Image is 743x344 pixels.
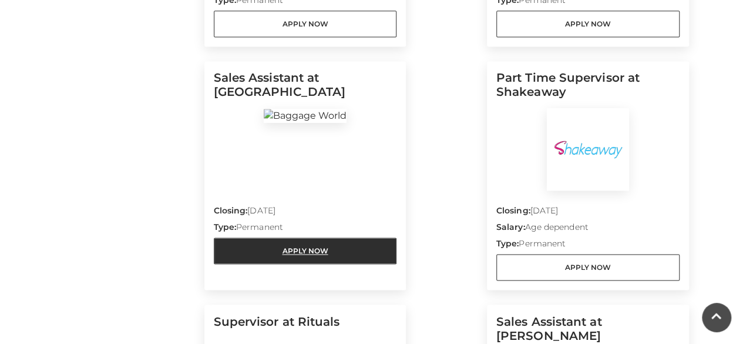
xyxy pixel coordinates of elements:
strong: Closing: [496,205,530,216]
p: [DATE] [496,205,680,221]
p: Permanent [214,221,397,238]
a: Apply Now [496,254,680,280]
img: Shakeaway [547,108,629,191]
strong: Type: [214,222,236,232]
a: Apply Now [496,11,680,37]
p: Age dependent [496,221,680,238]
h5: Part Time Supervisor at Shakeaway [496,71,680,108]
p: [DATE] [214,205,397,221]
strong: Type: [496,238,519,249]
h5: Sales Assistant at [GEOGRAPHIC_DATA] [214,71,397,108]
img: Baggage World [264,109,347,123]
p: Permanent [496,238,680,254]
strong: Salary: [496,222,525,232]
a: Apply Now [214,238,397,264]
strong: Closing: [214,205,248,216]
a: Apply Now [214,11,397,37]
